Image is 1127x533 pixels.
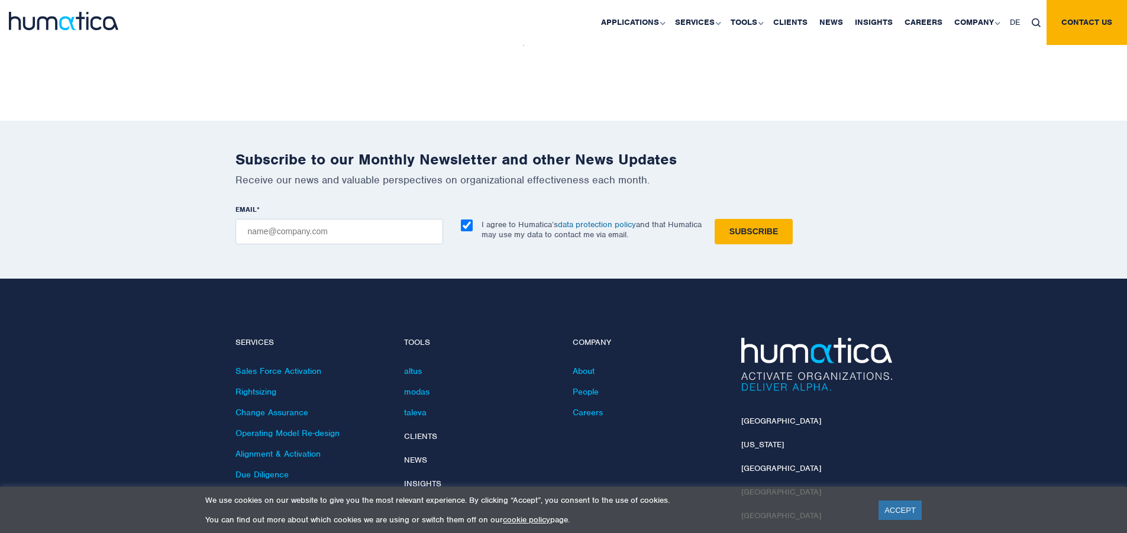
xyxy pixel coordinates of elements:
[879,500,922,520] a: ACCEPT
[235,469,289,480] a: Due Diligence
[235,428,340,438] a: Operating Model Re-design
[235,173,892,186] p: Receive our news and valuable perspectives on organizational effectiveness each month.
[573,366,595,376] a: About
[205,495,864,505] p: We use cookies on our website to give you the most relevant experience. By clicking “Accept”, you...
[235,407,308,418] a: Change Assurance
[235,366,321,376] a: Sales Force Activation
[715,219,793,244] input: Subscribe
[9,12,118,30] img: logo
[235,338,386,348] h4: Services
[573,407,603,418] a: Careers
[741,416,821,426] a: [GEOGRAPHIC_DATA]
[741,463,821,473] a: [GEOGRAPHIC_DATA]
[573,338,724,348] h4: Company
[1032,18,1041,27] img: search_icon
[741,338,892,391] img: Humatica
[235,448,321,459] a: Alignment & Activation
[404,455,427,465] a: News
[558,219,636,230] a: data protection policy
[235,386,276,397] a: Rightsizing
[404,407,427,418] a: taleva
[1010,17,1020,27] span: DE
[404,386,430,397] a: modas
[235,150,892,169] h2: Subscribe to our Monthly Newsletter and other News Updates
[482,219,702,240] p: I agree to Humatica’s and that Humatica may use my data to contact me via email.
[461,219,473,231] input: I agree to Humatica’sdata protection policyand that Humatica may use my data to contact me via em...
[235,219,443,244] input: name@company.com
[503,515,550,525] a: cookie policy
[573,386,599,397] a: People
[404,479,441,489] a: Insights
[404,338,555,348] h4: Tools
[235,205,257,214] span: EMAIL
[404,431,437,441] a: Clients
[404,366,422,376] a: altus
[205,515,864,525] p: You can find out more about which cookies we are using or switch them off on our page.
[741,440,784,450] a: [US_STATE]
